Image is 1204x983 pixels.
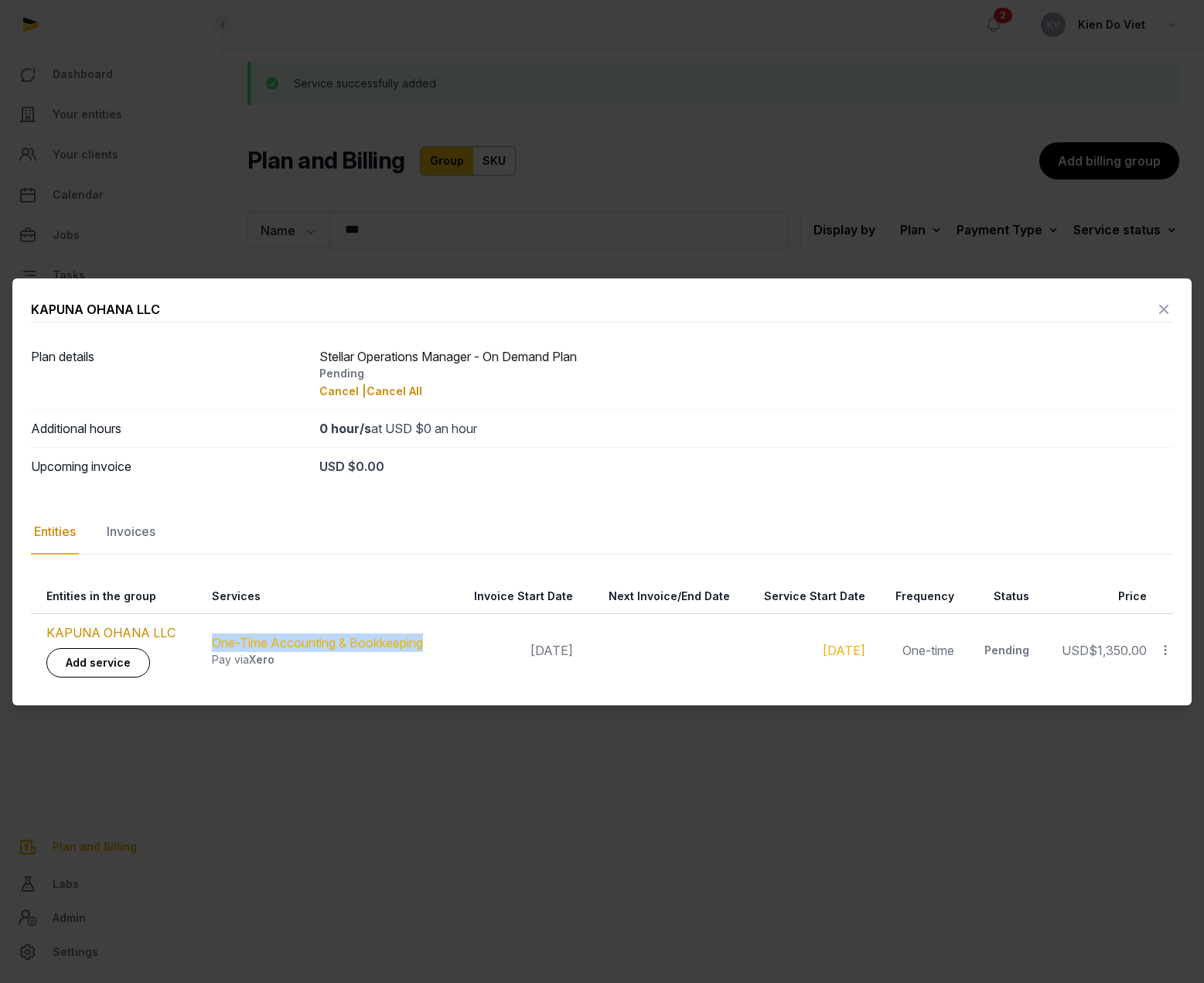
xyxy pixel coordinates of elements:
[31,579,196,614] th: Entities in the group
[319,366,1173,381] div: Pending
[319,421,371,436] strong: 0 hour/s
[367,384,422,398] span: Cancel All
[46,648,150,678] a: Add service
[31,510,1173,555] nav: Tabs
[319,384,367,398] span: Cancel |
[449,579,582,614] th: Invoice Start Date
[319,419,1173,438] div: at USD $0 an hour
[249,653,275,666] span: Xero
[31,347,307,400] dt: Plan details
[31,300,160,319] div: KAPUNA OHANA LLC
[319,347,1173,400] div: Stellar Operations Manager - On Demand Plan
[1062,643,1089,658] span: USD
[31,419,307,438] dt: Additional hours
[979,643,1029,658] div: Pending
[875,613,964,687] td: One-time
[104,510,159,555] div: Invoices
[212,635,423,650] a: One-Time Accounting & Bookkeeping
[823,643,865,658] a: [DATE]
[319,457,1173,476] div: USD $0.00
[449,613,582,687] td: [DATE]
[1089,643,1147,658] span: $1,350.00
[46,625,176,640] a: KAPUNA OHANA LLC
[1039,579,1156,614] th: Price
[582,579,739,614] th: Next Invoice/End Date
[964,579,1039,614] th: Status
[875,579,964,614] th: Frequency
[31,510,79,555] div: Entities
[31,457,307,476] dt: Upcoming invoice
[212,652,440,667] div: Pay via
[739,579,875,614] th: Service Start Date
[196,579,449,614] th: Services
